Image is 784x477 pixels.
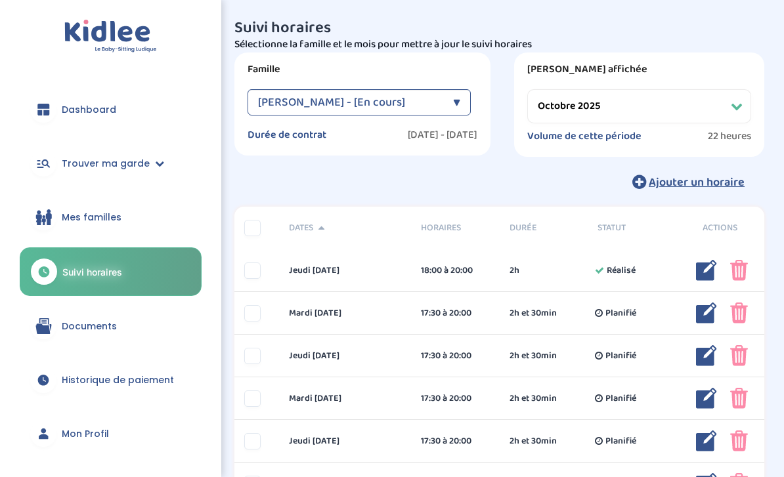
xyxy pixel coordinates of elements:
img: logo.svg [64,20,157,53]
label: Durée de contrat [248,129,326,142]
label: [DATE] - [DATE] [408,129,477,142]
div: mardi [DATE] [279,392,412,405]
button: Ajouter un horaire [613,167,764,196]
span: Réalisé [607,264,636,278]
label: Famille [248,63,477,76]
a: Mon Profil [20,410,202,457]
span: 2h [510,264,519,278]
div: 18:00 à 20:00 [421,264,489,278]
label: [PERSON_NAME] affichée [527,63,751,76]
div: Actions [676,221,764,235]
div: ▼ [453,89,460,115]
img: modifier_bleu.png [696,302,717,323]
span: Historique de paiement [62,373,174,387]
span: Planifié [605,306,636,320]
span: 22 heures [708,130,751,143]
span: Planifié [605,349,636,363]
div: 17:30 à 20:00 [421,349,489,363]
div: 17:30 à 20:00 [421,392,489,405]
label: Volume de cette période [527,130,642,143]
div: Statut [588,221,676,235]
img: poubelle_rose.png [730,388,748,409]
span: Horaires [421,221,489,235]
a: Suivi horaires [20,247,202,296]
img: modifier_bleu.png [696,345,717,366]
span: 2h et 30min [510,434,557,448]
span: Ajouter un horaire [649,173,745,192]
span: 2h et 30min [510,306,557,320]
span: [PERSON_NAME] - [En cours] [258,89,405,115]
span: Planifié [605,434,636,448]
a: Mes familles [20,194,202,241]
img: modifier_bleu.png [696,388,717,409]
span: Mes familles [62,211,121,224]
img: modifier_bleu.png [696,430,717,451]
p: Sélectionne la famille et le mois pour mettre à jour le suivi horaires [234,37,764,52]
a: Trouver ma garde [20,140,202,187]
span: Trouver ma garde [62,157,150,171]
img: poubelle_rose.png [730,260,748,281]
img: poubelle_rose.png [730,345,748,366]
span: Mon Profil [62,427,109,441]
div: mardi [DATE] [279,306,412,320]
div: jeudi [DATE] [279,434,412,448]
div: jeudi [DATE] [279,264,412,278]
div: Dates [279,221,412,235]
div: Durée [500,221,588,235]
span: Documents [62,320,117,333]
a: Historique de paiement [20,356,202,404]
span: 2h et 30min [510,392,557,405]
a: Dashboard [20,86,202,133]
h3: Suivi horaires [234,20,764,37]
div: 17:30 à 20:00 [421,306,489,320]
img: poubelle_rose.png [730,430,748,451]
span: Suivi horaires [62,265,122,279]
img: modifier_bleu.png [696,260,717,281]
span: Planifié [605,392,636,405]
a: Documents [20,302,202,350]
div: jeudi [DATE] [279,349,412,363]
span: Dashboard [62,103,116,117]
span: 2h et 30min [510,349,557,363]
img: poubelle_rose.png [730,302,748,323]
div: 17:30 à 20:00 [421,434,489,448]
